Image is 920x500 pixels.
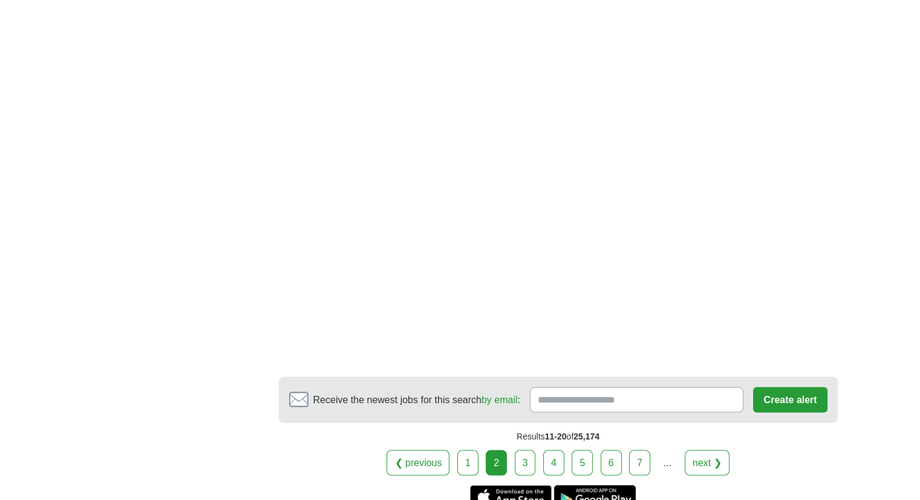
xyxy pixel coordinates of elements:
[685,450,729,475] a: next ❯
[279,423,838,450] div: Results of
[457,450,478,475] a: 1
[753,387,827,412] button: Create alert
[486,450,507,475] div: 2
[313,392,520,407] span: Receive the newest jobs for this search :
[481,394,518,404] a: by email
[629,450,650,475] a: 7
[543,450,564,475] a: 4
[601,450,622,475] a: 6
[545,431,567,441] span: 11-20
[387,450,449,475] a: ❮ previous
[573,431,599,441] span: 25,174
[515,450,536,475] a: 3
[655,450,679,475] div: ...
[572,450,593,475] a: 5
